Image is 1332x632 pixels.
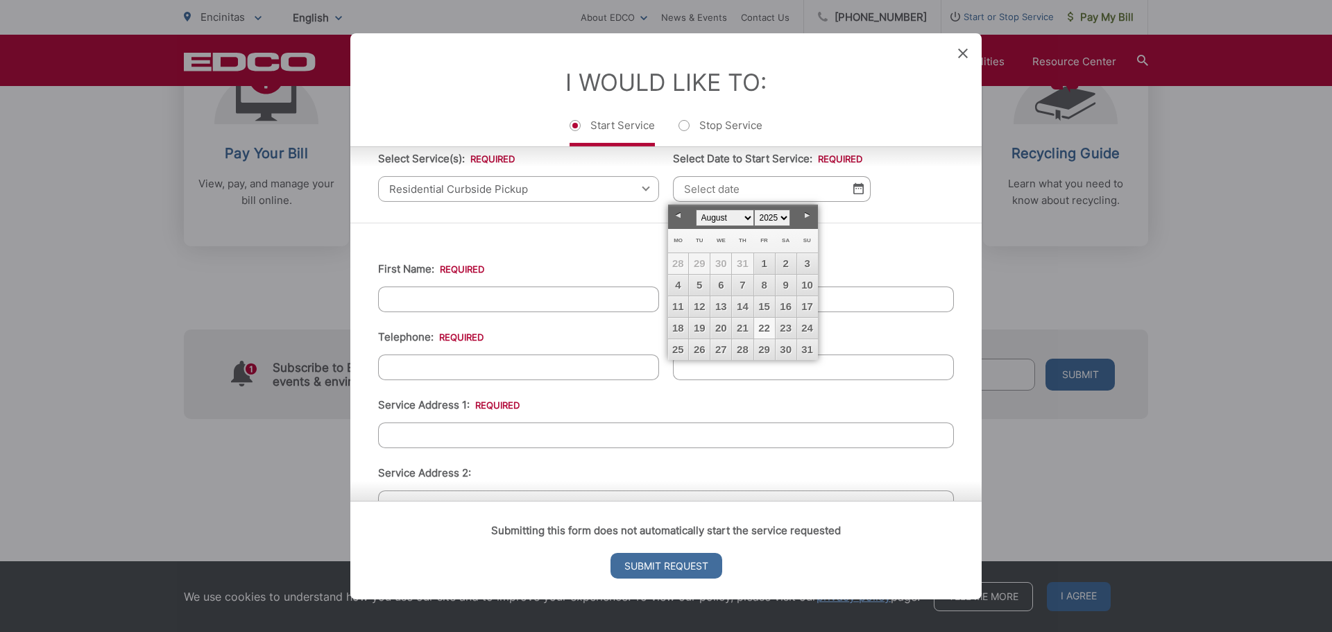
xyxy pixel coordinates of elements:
[717,237,726,244] span: Wednesday
[754,339,775,360] a: 29
[696,237,703,244] span: Tuesday
[710,296,731,317] a: 13
[689,253,710,274] span: 29
[378,398,520,411] label: Service Address 1:
[689,318,710,339] a: 19
[776,339,796,360] a: 30
[668,318,689,339] a: 18
[565,67,767,96] label: I Would Like To:
[797,205,818,226] a: Next
[570,118,655,146] label: Start Service
[732,339,753,360] a: 28
[776,318,796,339] a: 23
[689,339,710,360] a: 26
[797,318,818,339] a: 24
[803,237,811,244] span: Sunday
[732,275,753,296] a: 7
[754,296,775,317] a: 15
[668,296,689,317] a: 11
[378,330,484,343] label: Telephone:
[754,253,775,274] a: 1
[678,118,762,146] label: Stop Service
[732,253,753,274] span: 31
[853,182,864,194] img: Select date
[378,466,471,479] label: Service Address 2:
[673,176,871,201] input: Select date
[668,253,689,274] span: 28
[797,275,818,296] a: 10
[610,553,722,579] input: Submit Request
[797,339,818,360] a: 31
[754,210,790,226] select: Select year
[710,339,731,360] a: 27
[760,237,768,244] span: Friday
[668,205,689,226] a: Prev
[732,318,753,339] a: 21
[689,275,710,296] a: 5
[689,296,710,317] a: 12
[378,262,484,275] label: First Name:
[710,253,731,274] span: 30
[754,318,775,339] a: 22
[776,253,796,274] a: 2
[696,210,754,226] select: Select month
[782,237,789,244] span: Saturday
[776,275,796,296] a: 9
[710,275,731,296] a: 6
[732,296,753,317] a: 14
[797,296,818,317] a: 17
[739,237,746,244] span: Thursday
[776,296,796,317] a: 16
[668,275,689,296] a: 4
[797,253,818,274] a: 3
[754,275,775,296] a: 8
[674,237,683,244] span: Monday
[491,524,841,537] strong: Submitting this form does not automatically start the service requested
[668,339,689,360] a: 25
[378,176,659,201] span: Residential Curbside Pickup
[710,318,731,339] a: 20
